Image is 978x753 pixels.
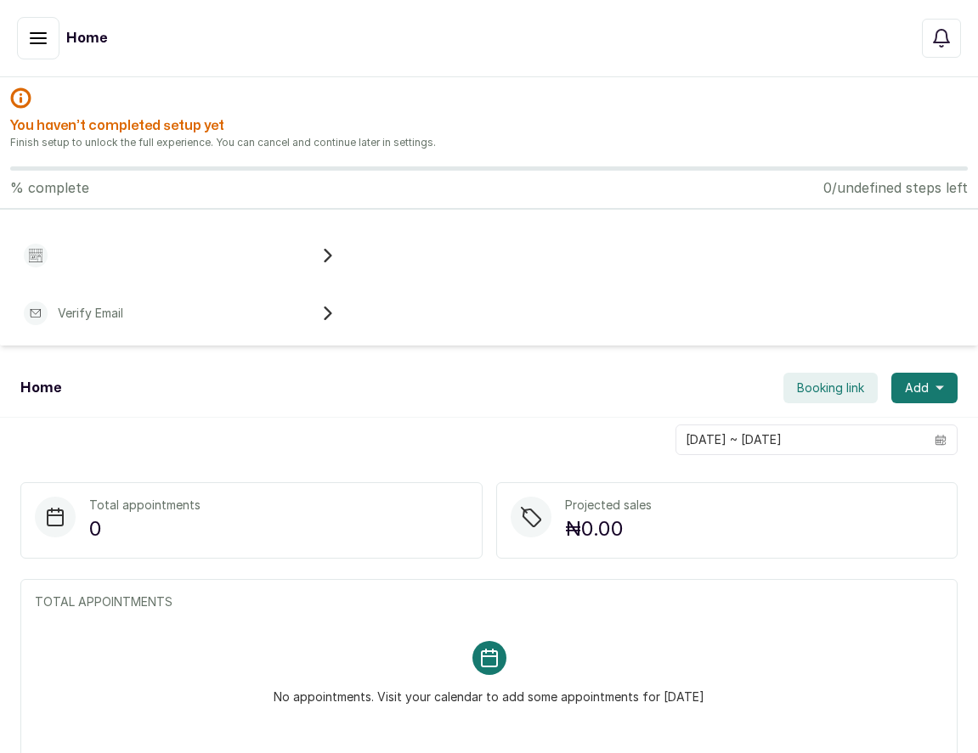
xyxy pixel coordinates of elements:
span: Booking link [797,379,864,396]
h2: You haven’t completed setup yet [10,115,968,136]
span: Add [905,379,929,396]
h1: Home [20,378,61,398]
p: 0 [89,514,201,544]
p: TOTAL APPOINTMENTS [35,593,943,610]
svg: calendar [935,434,947,446]
p: ₦0.00 [565,514,652,544]
p: Finish setup to unlock the full experience. You can cancel and continue later in settings. [10,136,968,149]
p: Verify Email [58,305,123,322]
p: % complete [10,177,89,198]
p: 0/undefined steps left [823,177,968,198]
p: Projected sales [565,497,652,514]
button: Booking link [783,373,878,403]
p: No appointments. Visit your calendar to add some appointments for [DATE] [274,675,704,705]
input: Select date [676,425,924,454]
button: Add [891,373,958,403]
p: Total appointments [89,497,201,514]
h1: Home [66,28,107,48]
